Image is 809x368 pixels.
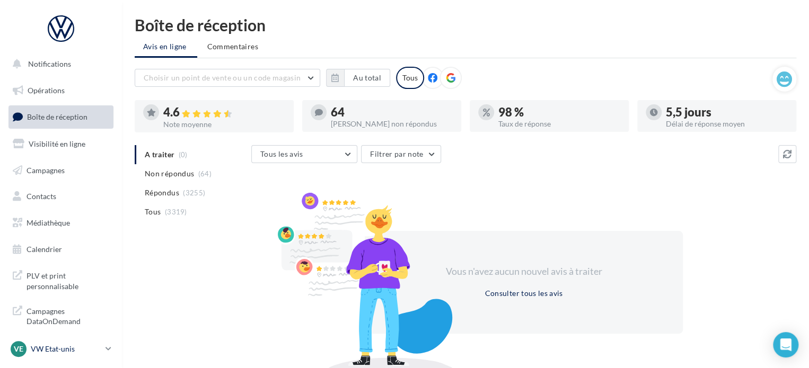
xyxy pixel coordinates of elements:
span: Choisir un point de vente ou un code magasin [144,73,301,82]
span: Tous [145,207,161,217]
div: Boîte de réception [135,17,796,33]
a: Campagnes [6,159,116,182]
span: (64) [198,169,212,178]
p: VW Etat-unis [31,344,101,354]
div: [PERSON_NAME] non répondus [331,120,453,128]
div: Taux de réponse [498,120,620,128]
span: Contacts [27,192,56,201]
div: Open Intercom Messenger [773,332,798,357]
div: Note moyenne [163,121,285,128]
span: Visibilité en ligne [29,139,85,148]
div: 64 [331,106,453,118]
button: Au total [326,69,390,87]
span: Campagnes DataOnDemand [27,304,109,327]
div: Vous n'avez aucun nouvel avis à traiter [433,265,615,279]
div: 98 % [498,106,620,118]
a: Contacts [6,185,116,208]
span: (3319) [165,208,187,216]
div: Tous [396,67,424,89]
a: Opérations [6,79,116,102]
div: 5,5 jours [666,106,788,118]
span: PLV et print personnalisable [27,268,109,291]
span: Campagnes [27,165,65,174]
span: Répondus [145,187,179,198]
a: Calendrier [6,238,116,261]
button: Consulter tous les avis [480,287,567,300]
a: Visibilité en ligne [6,133,116,155]
span: VE [14,344,23,354]
span: Notifications [28,59,71,68]
span: Boîte de réception [27,112,87,121]
button: Filtrer par note [361,145,441,163]
a: PLV et print personnalisable [6,264,116,295]
a: Campagnes DataOnDemand [6,300,116,331]
span: Médiathèque [27,218,70,227]
div: 4.6 [163,106,285,119]
button: Au total [344,69,390,87]
a: Boîte de réception [6,105,116,128]
button: Choisir un point de vente ou un code magasin [135,69,320,87]
a: VE VW Etat-unis [8,339,113,359]
span: Tous les avis [260,149,303,158]
span: (3255) [183,189,205,197]
button: Tous les avis [251,145,357,163]
span: Opérations [28,86,65,95]
a: Médiathèque [6,212,116,234]
span: Non répondus [145,168,194,179]
span: Calendrier [27,245,62,254]
div: Délai de réponse moyen [666,120,788,128]
span: Commentaires [207,41,258,52]
button: Notifications [6,53,111,75]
